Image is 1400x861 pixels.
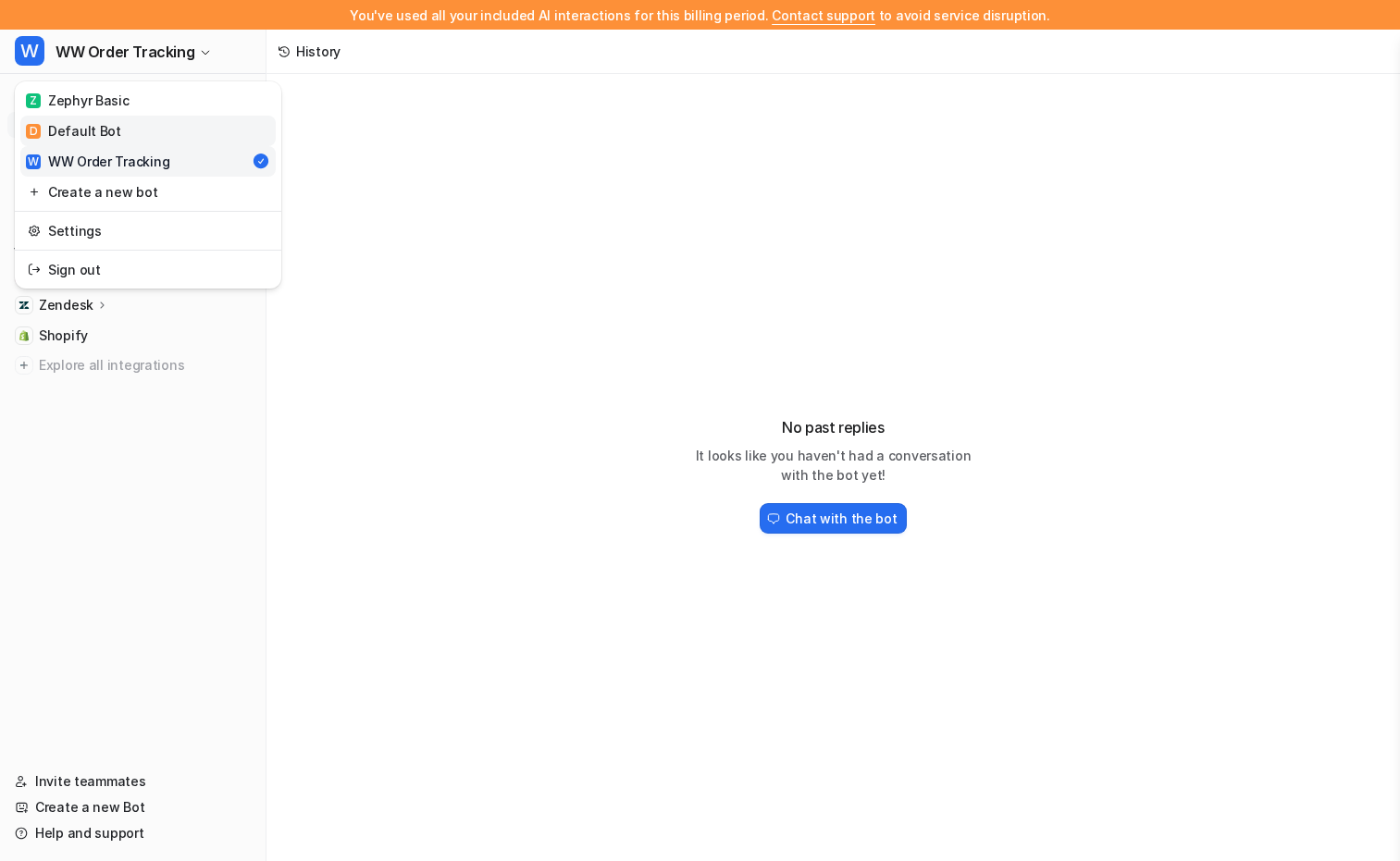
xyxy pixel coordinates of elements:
[26,154,41,169] span: W
[20,254,276,285] a: Sign out
[26,91,130,110] div: Zephyr Basic
[26,124,41,139] span: D
[56,39,194,65] span: WW Order Tracking
[28,182,41,202] img: reset
[15,81,281,289] div: WWW Order Tracking
[20,177,276,207] a: Create a new bot
[26,93,41,108] span: Z
[26,121,121,141] div: Default Bot
[15,36,44,66] span: W
[20,215,276,246] a: Settings
[26,152,169,171] div: WW Order Tracking
[28,260,41,279] img: reset
[28,221,41,240] img: reset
